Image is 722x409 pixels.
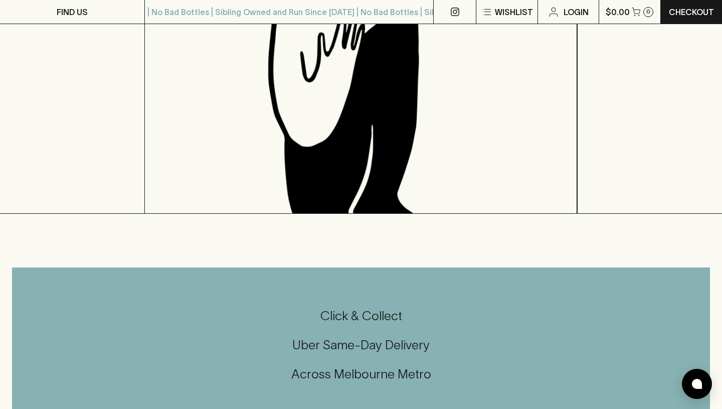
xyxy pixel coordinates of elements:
h5: Uber Same-Day Delivery [12,337,710,353]
img: bubble-icon [692,379,702,389]
h5: Across Melbourne Metro [12,366,710,382]
p: $0.00 [606,6,630,18]
p: FIND US [57,6,88,18]
p: Login [564,6,589,18]
p: Wishlist [495,6,533,18]
h5: Click & Collect [12,308,710,324]
p: 0 [646,9,650,15]
p: Checkout [669,6,714,18]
